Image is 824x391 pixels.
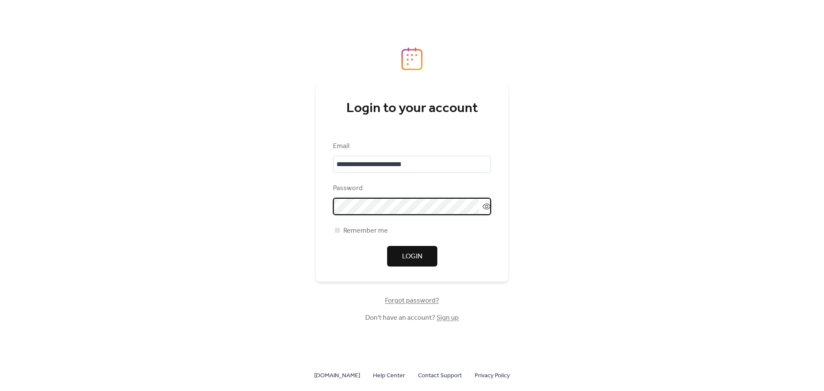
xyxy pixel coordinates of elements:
a: Contact Support [418,370,462,381]
span: Contact Support [418,371,462,381]
img: logo [401,47,423,70]
div: Login to your account [333,100,491,117]
span: Privacy Policy [475,371,510,381]
span: Don't have an account? [365,313,459,323]
span: Forgot password? [385,296,439,306]
button: Login [387,246,437,267]
span: Remember me [343,226,388,236]
a: [DOMAIN_NAME] [314,370,360,381]
span: Login [402,252,422,262]
a: Forgot password? [385,298,439,303]
span: [DOMAIN_NAME] [314,371,360,381]
a: Help Center [373,370,405,381]
a: Sign up [436,311,459,324]
span: Help Center [373,371,405,381]
div: Password [333,183,489,194]
div: Email [333,141,489,152]
a: Privacy Policy [475,370,510,381]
